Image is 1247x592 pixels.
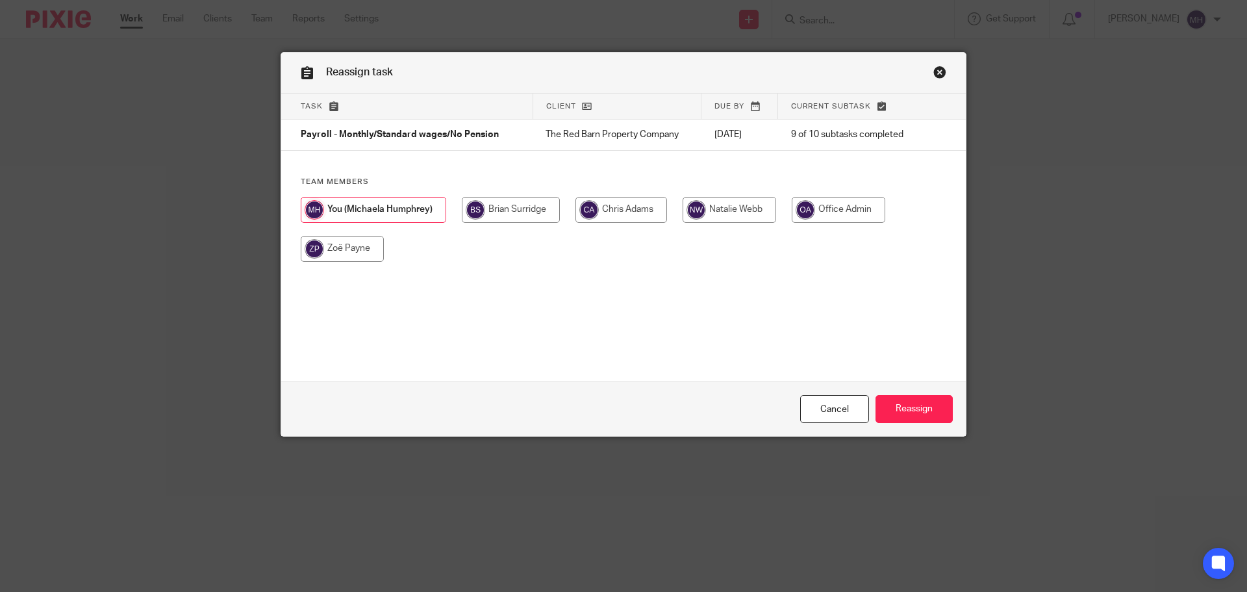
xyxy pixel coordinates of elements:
[933,66,946,83] a: Close this dialog window
[791,103,871,110] span: Current subtask
[800,395,869,423] a: Close this dialog window
[301,103,323,110] span: Task
[875,395,953,423] input: Reassign
[714,128,765,141] p: [DATE]
[546,128,688,141] p: The Red Barn Property Company
[778,120,925,151] td: 9 of 10 subtasks completed
[714,103,744,110] span: Due by
[546,103,576,110] span: Client
[326,67,393,77] span: Reassign task
[301,177,946,187] h4: Team members
[301,131,499,140] span: Payroll - Monthly/Standard wages/No Pension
